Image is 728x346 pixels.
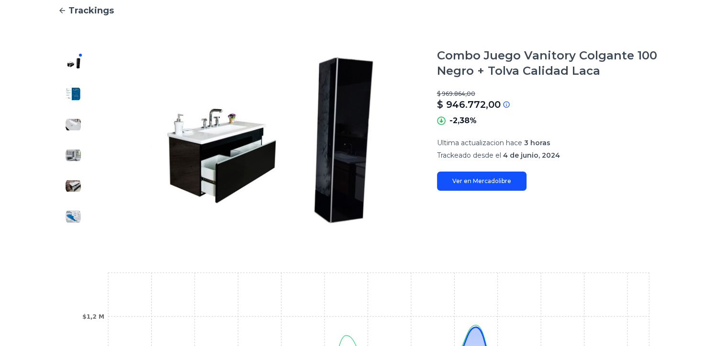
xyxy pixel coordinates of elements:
[66,148,81,163] img: Combo Juego Vanitory Colgante 100 Negro + Tolva Calidad Laca
[503,151,560,160] span: 4 de junio, 2024
[437,98,501,111] p: $ 946.772,00
[66,117,81,132] img: Combo Juego Vanitory Colgante 100 Negro + Tolva Calidad Laca
[66,56,81,71] img: Combo Juego Vanitory Colgante 100 Negro + Tolva Calidad Laca
[66,209,81,224] img: Combo Juego Vanitory Colgante 100 Negro + Tolva Calidad Laca
[437,138,522,147] span: Ultima actualizacion hace
[437,151,501,160] span: Trackeado desde el
[437,90,671,98] p: $ 969.864,00
[66,178,81,194] img: Combo Juego Vanitory Colgante 100 Negro + Tolva Calidad Laca
[437,48,671,79] h1: Combo Juego Vanitory Colgante 100 Negro + Tolva Calidad Laca
[524,138,550,147] span: 3 horas
[58,4,671,17] a: Trackings
[108,48,418,232] img: Combo Juego Vanitory Colgante 100 Negro + Tolva Calidad Laca
[82,313,104,320] tspan: $1,2 M
[437,172,526,191] a: Ver en Mercadolibre
[68,4,114,17] span: Trackings
[449,115,477,127] p: -2,38%
[66,86,81,102] img: Combo Juego Vanitory Colgante 100 Negro + Tolva Calidad Laca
